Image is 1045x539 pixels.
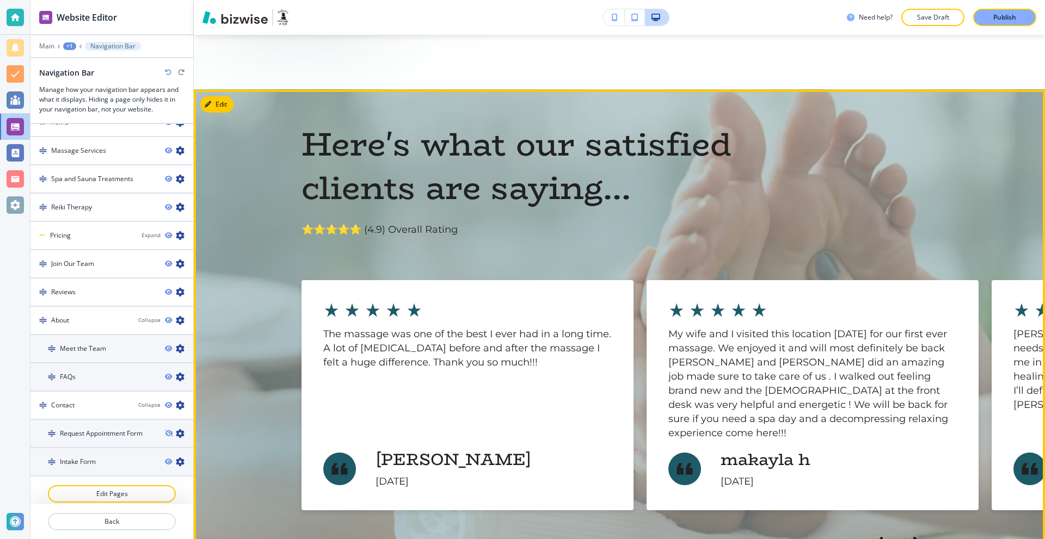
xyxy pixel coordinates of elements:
h4: Spa and Sauna Treatments [51,174,133,184]
div: DragJoin Our Team [30,250,193,278]
div: DragFAQs [30,363,193,392]
div: DragRequest Appointment Form [30,420,193,448]
h4: FAQs [60,372,76,382]
h5: [PERSON_NAME] [376,449,531,470]
img: Drag [39,203,47,211]
div: DragAboutCollapseDragMeet the TeamDragFAQs [30,307,193,392]
img: Drag [48,458,56,466]
div: DragMassage Services [30,137,193,165]
h2: Website Editor [57,11,117,24]
button: Collapse [138,401,161,409]
p: Edit Pages [49,489,175,499]
h4: Reviews [51,287,76,297]
p: Navigation Bar [90,42,136,50]
button: Edit Pages [48,485,176,503]
h4: Join Our Team [51,259,94,269]
div: DragReviews [30,278,193,307]
img: Drag [48,345,56,352]
img: Drag [48,430,56,437]
div: DragMeet the Team [30,335,193,363]
div: DragIntake Form [30,448,193,476]
h4: Reiki Therapy [51,202,92,212]
img: Drag [39,288,47,296]
img: Drag [39,175,47,183]
h3: Manage how your navigation bar appears and what it displays. Hiding a page only hides it in your ... [39,85,185,114]
p: [DATE] [376,474,531,488]
button: Main [39,42,54,50]
button: +1 [63,42,76,50]
button: Save Draft [901,9,964,26]
button: Expand [142,231,161,239]
img: Drag [39,317,47,324]
img: Drag [39,401,47,409]
h4: Meet the Team [60,344,106,354]
p: Save Draft [915,13,950,22]
div: DragReiki Therapy [30,194,193,222]
div: DragContactCollapseDragRequest Appointment FormDragIntake Form [30,392,193,476]
button: Navigation Bar [85,42,141,51]
img: Drag [39,260,47,268]
img: editor icon [39,11,52,24]
h3: Need help? [859,13,893,22]
button: Back [48,513,176,530]
button: Collapse [138,316,161,324]
h5: makayla h [721,449,810,470]
h2: Navigation Bar [39,67,94,78]
h2: Here's what our satisfied clients are saying... [302,122,791,209]
h4: Intake Form [60,457,96,467]
p: [DATE] [721,474,810,488]
p: My wife and I visited this location [DATE] for our first ever massage. We enjoyed it and will mos... [668,327,957,440]
h4: Pricing [50,231,71,240]
img: Drag [39,147,47,154]
h4: Contact [51,400,75,410]
h4: Request Appointment Form [60,429,143,438]
p: ⭐⭐⭐⭐⭐ (4.9) Overall Rating [302,222,791,237]
button: Edit [200,96,233,113]
h4: Massage Services [51,146,106,156]
p: Publish [993,13,1016,22]
button: Publish [973,9,1036,26]
img: Drag [48,373,56,381]
p: Back [49,517,175,526]
div: PricingExpand [30,222,193,250]
h4: About [51,315,69,325]
img: Your Logo [278,9,288,26]
div: DragSpa and Sauna Treatments [30,165,193,194]
p: The massage was one of the best I ever had in a long time. A lot of [MEDICAL_DATA] before and aft... [323,327,612,369]
img: Bizwise Logo [202,11,268,24]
